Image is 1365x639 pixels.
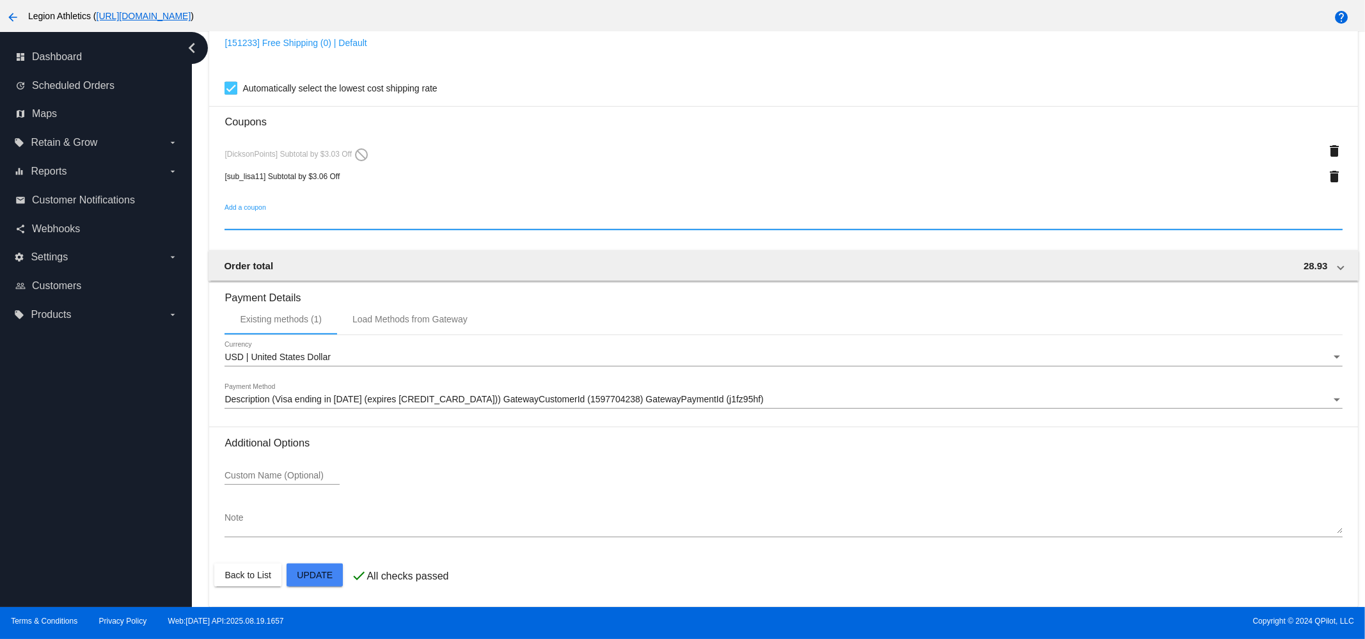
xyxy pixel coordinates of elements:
[32,80,114,91] span: Scheduled Orders
[15,47,178,67] a: dashboard Dashboard
[168,617,284,626] a: Web:[DATE] API:2025.08.19.1657
[225,352,330,362] span: USD | United States Dollar
[224,260,273,271] span: Order total
[168,138,178,148] i: arrow_drop_down
[225,216,1342,226] input: Add a coupon
[225,437,1342,449] h3: Additional Options
[242,81,437,96] span: Automatically select the lowest cost shipping rate
[15,195,26,205] i: email
[5,10,20,25] mat-icon: arrow_back
[367,571,448,582] p: All checks passed
[15,81,26,91] i: update
[225,38,367,48] a: [151233] Free Shipping (0) | Default
[14,138,24,148] i: local_offer
[1327,169,1343,184] mat-icon: delete
[1304,260,1328,271] span: 28.93
[11,617,77,626] a: Terms & Conditions
[31,166,67,177] span: Reports
[225,471,340,481] input: Custom Name (Optional)
[32,51,82,63] span: Dashboard
[287,564,343,587] button: Update
[28,11,194,21] span: Legion Athletics ( )
[15,75,178,96] a: update Scheduled Orders
[14,252,24,262] i: settings
[32,194,135,206] span: Customer Notifications
[31,251,68,263] span: Settings
[168,166,178,177] i: arrow_drop_down
[15,190,178,210] a: email Customer Notifications
[31,137,97,148] span: Retain & Grow
[182,38,202,58] i: chevron_left
[354,147,369,162] mat-icon: do_not_disturb
[1327,143,1343,159] mat-icon: delete
[225,352,1342,363] mat-select: Currency
[15,219,178,239] a: share Webhooks
[352,314,468,324] div: Load Methods from Gateway
[225,282,1342,304] h3: Payment Details
[15,52,26,62] i: dashboard
[225,150,369,159] span: [DicksonPoints] Subtotal by $3.03 Off
[297,570,333,580] span: Update
[225,394,763,404] span: Description (Visa ending in [DATE] (expires [CREDIT_CARD_DATA])) GatewayCustomerId (1597704238) G...
[14,310,24,320] i: local_offer
[15,281,26,291] i: people_outline
[225,395,1342,405] mat-select: Payment Method
[15,224,26,234] i: share
[351,568,367,583] mat-icon: check
[31,309,71,320] span: Products
[168,252,178,262] i: arrow_drop_down
[168,310,178,320] i: arrow_drop_down
[15,276,178,296] a: people_outline Customers
[15,104,178,124] a: map Maps
[99,617,147,626] a: Privacy Policy
[32,280,81,292] span: Customers
[97,11,191,21] a: [URL][DOMAIN_NAME]
[14,166,24,177] i: equalizer
[15,109,26,119] i: map
[209,250,1358,281] mat-expansion-panel-header: Order total 28.93
[32,223,80,235] span: Webhooks
[214,564,281,587] button: Back to List
[1334,10,1349,25] mat-icon: help
[693,617,1354,626] span: Copyright © 2024 QPilot, LLC
[225,570,271,580] span: Back to List
[225,172,340,181] span: [sub_lisa11] Subtotal by $3.06 Off
[225,106,1342,128] h3: Coupons
[240,314,322,324] div: Existing methods (1)
[32,108,57,120] span: Maps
